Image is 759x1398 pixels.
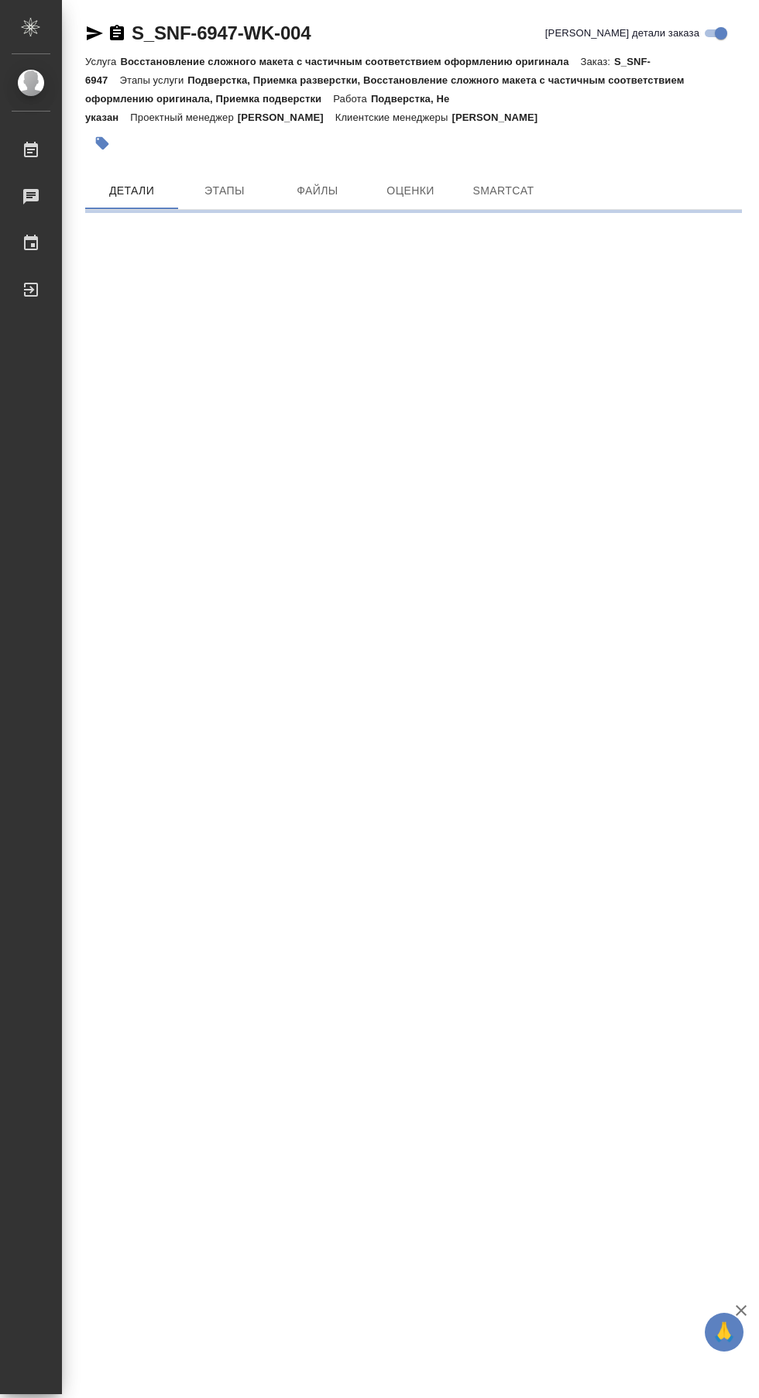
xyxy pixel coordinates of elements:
button: Скопировать ссылку для ЯМессенджера [85,24,104,43]
p: Восстановление сложного макета с частичным соответствием оформлению оригинала [120,56,580,67]
p: Клиентские менеджеры [335,112,452,123]
button: Добавить тэг [85,126,119,160]
p: Подверстка, Приемка разверстки, Восстановление сложного макета с частичным соответствием оформлен... [85,74,684,105]
p: Этапы услуги [119,74,187,86]
button: 🙏 [705,1313,744,1352]
span: SmartCat [466,181,541,201]
span: Оценки [373,181,448,201]
p: Проектный менеджер [130,112,237,123]
span: 🙏 [711,1316,737,1348]
span: Файлы [280,181,355,201]
span: [PERSON_NAME] детали заказа [545,26,699,41]
span: Детали [94,181,169,201]
p: Работа [333,93,371,105]
p: Услуга [85,56,120,67]
a: S_SNF-6947-WK-004 [132,22,311,43]
p: Заказ: [581,56,614,67]
span: Этапы [187,181,262,201]
p: [PERSON_NAME] [452,112,549,123]
p: [PERSON_NAME] [238,112,335,123]
button: Скопировать ссылку [108,24,126,43]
